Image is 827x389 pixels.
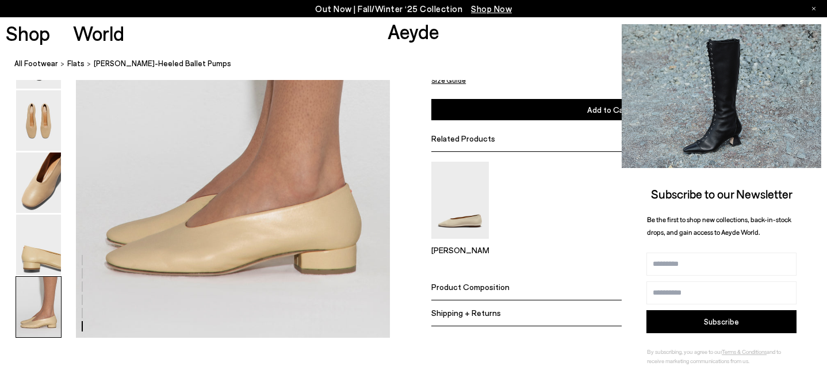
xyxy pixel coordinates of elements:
[431,230,489,254] a: Kirsten Ballet Flats [PERSON_NAME]
[67,59,85,68] span: flats
[388,19,439,43] a: Aeyde
[647,348,722,355] span: By subscribing, you agree to our
[651,186,792,201] span: Subscribe to our Newsletter
[315,2,512,16] p: Out Now | Fall/Winter ‘25 Collection
[67,58,85,70] a: flats
[14,48,827,80] nav: breadcrumb
[722,348,767,355] a: Terms & Conditions
[431,245,489,254] p: [PERSON_NAME]
[16,90,61,151] img: Delia Low-Heeled Ballet Pumps - Image 3
[431,282,510,292] span: Product Composition
[587,105,630,115] span: Add to Cart
[73,23,124,43] a: World
[16,215,61,275] img: Delia Low-Heeled Ballet Pumps - Image 5
[431,73,466,87] button: Size Guide
[16,277,61,337] img: Delia Low-Heeled Ballet Pumps - Image 6
[471,3,512,14] span: Navigate to /collections/new-in
[431,308,501,318] span: Shipping + Returns
[14,58,58,70] a: All Footwear
[431,162,489,238] img: Kirsten Ballet Flats
[94,58,231,70] span: [PERSON_NAME]-Heeled Ballet Pumps
[647,215,791,237] span: Be the first to shop new collections, back-in-stock drops, and gain access to Aeyde World.
[16,152,61,213] img: Delia Low-Heeled Ballet Pumps - Image 4
[622,24,821,168] img: 2a6287a1333c9a56320fd6e7b3c4a9a9.jpg
[646,310,797,333] button: Subscribe
[431,99,786,120] button: Add to Cart
[431,134,495,143] span: Related Products
[6,23,50,43] a: Shop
